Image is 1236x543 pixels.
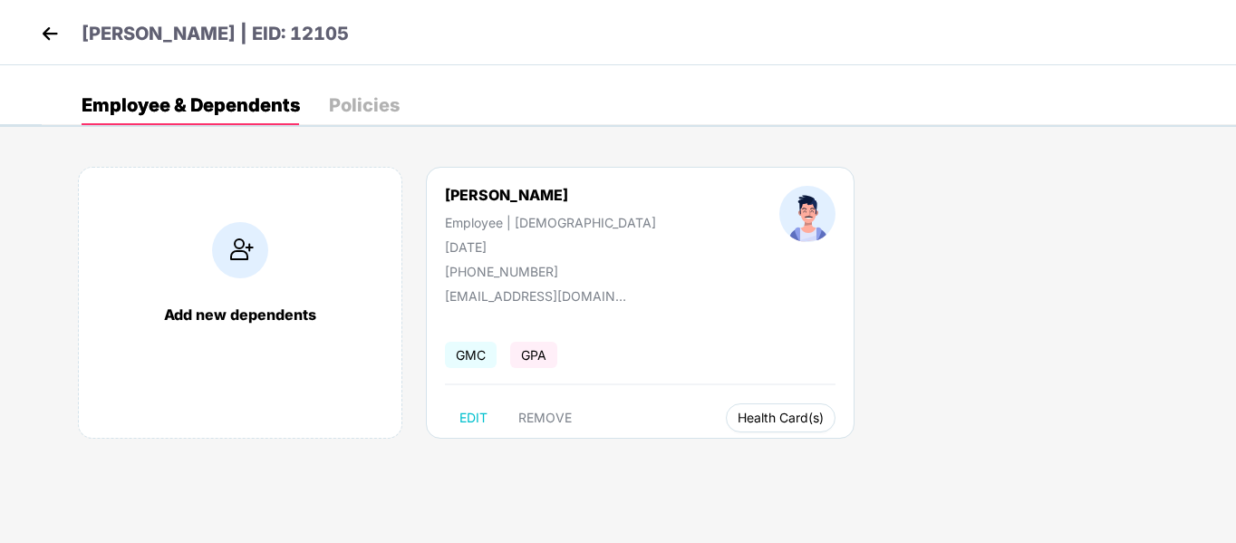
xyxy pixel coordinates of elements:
span: REMOVE [518,411,572,425]
span: GPA [510,342,557,368]
div: Policies [329,96,400,114]
div: [EMAIL_ADDRESS][DOMAIN_NAME] [445,288,626,304]
span: GMC [445,342,497,368]
button: Health Card(s) [726,403,835,432]
div: Employee | [DEMOGRAPHIC_DATA] [445,215,656,230]
span: Health Card(s) [738,413,824,422]
img: addIcon [212,222,268,278]
div: [DATE] [445,239,656,255]
img: back [36,20,63,47]
div: [PHONE_NUMBER] [445,264,656,279]
div: [PERSON_NAME] [445,186,568,204]
span: EDIT [459,411,488,425]
button: EDIT [445,403,502,432]
img: profileImage [779,186,835,242]
button: REMOVE [504,403,586,432]
div: Employee & Dependents [82,96,300,114]
p: [PERSON_NAME] | EID: 12105 [82,20,349,48]
div: Add new dependents [97,305,383,324]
